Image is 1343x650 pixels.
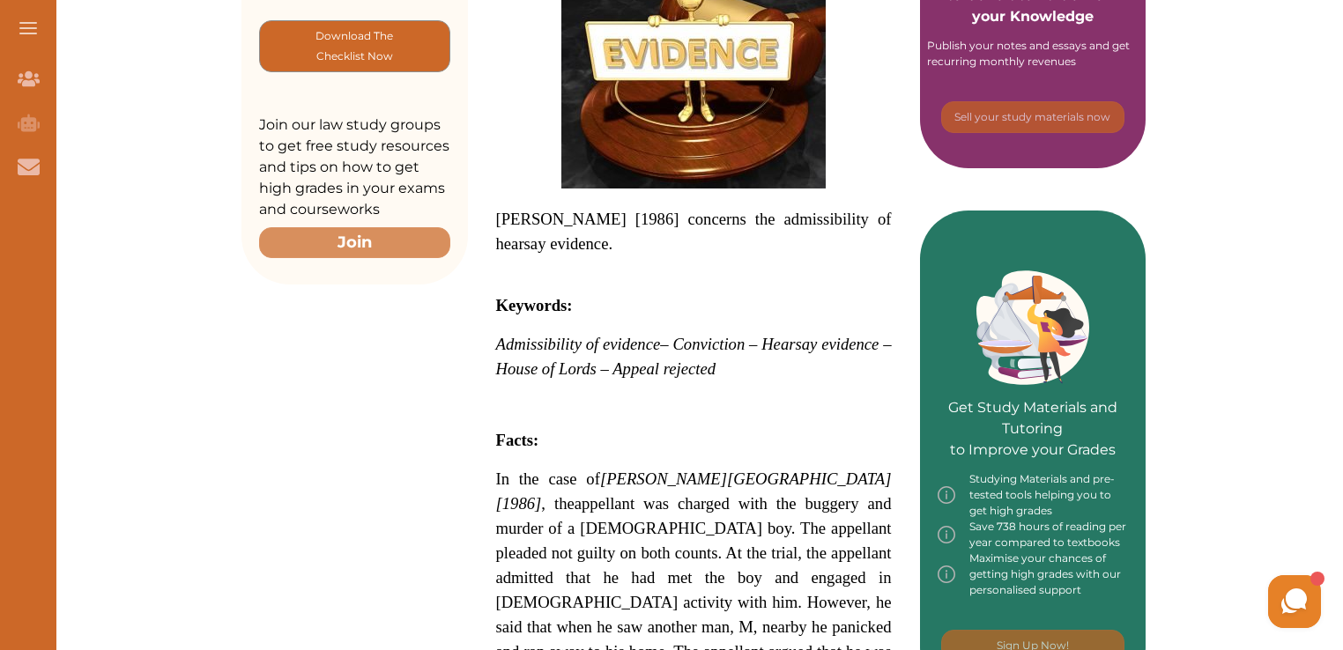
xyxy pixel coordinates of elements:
[938,519,1129,550] div: Save 738 hours of reading per year compared to textbooks
[496,335,661,353] span: Admissibility of evidence
[938,471,1129,519] div: Studying Materials and pre-tested tools helping you to get high grades
[927,38,1139,70] div: Publish your notes and essays and get recurring monthly revenues
[941,101,1124,133] button: [object Object]
[295,26,414,67] p: Download The Checklist Now
[938,550,1129,598] div: Maximise your chances of getting high grades with our personalised support
[496,210,892,253] span: [PERSON_NAME] [1986] concerns the admissibility of hearsay evidence.
[496,296,573,314] strong: Keywords:
[920,571,1325,632] iframe: HelpCrunch
[259,227,450,258] button: Join
[954,109,1110,125] p: Sell your study materials now
[938,550,955,598] img: info-img
[496,335,892,378] span: – Conviction – Hearsay evidence – House of Lords – Appeal rejected
[259,114,450,220] p: Join our law study groups to get free study resources and tips on how to get high grades in your ...
[938,348,1129,461] p: Get Study Materials and Tutoring to Improve your Grades
[541,494,574,513] span: , the
[496,469,600,488] span: In the case of
[976,270,1089,385] img: Green card image
[496,469,892,513] span: [PERSON_NAME][GEOGRAPHIC_DATA] [1986]
[938,519,955,550] img: info-img
[496,431,539,449] strong: Facts:
[259,20,450,72] button: [object Object]
[938,471,955,519] img: info-img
